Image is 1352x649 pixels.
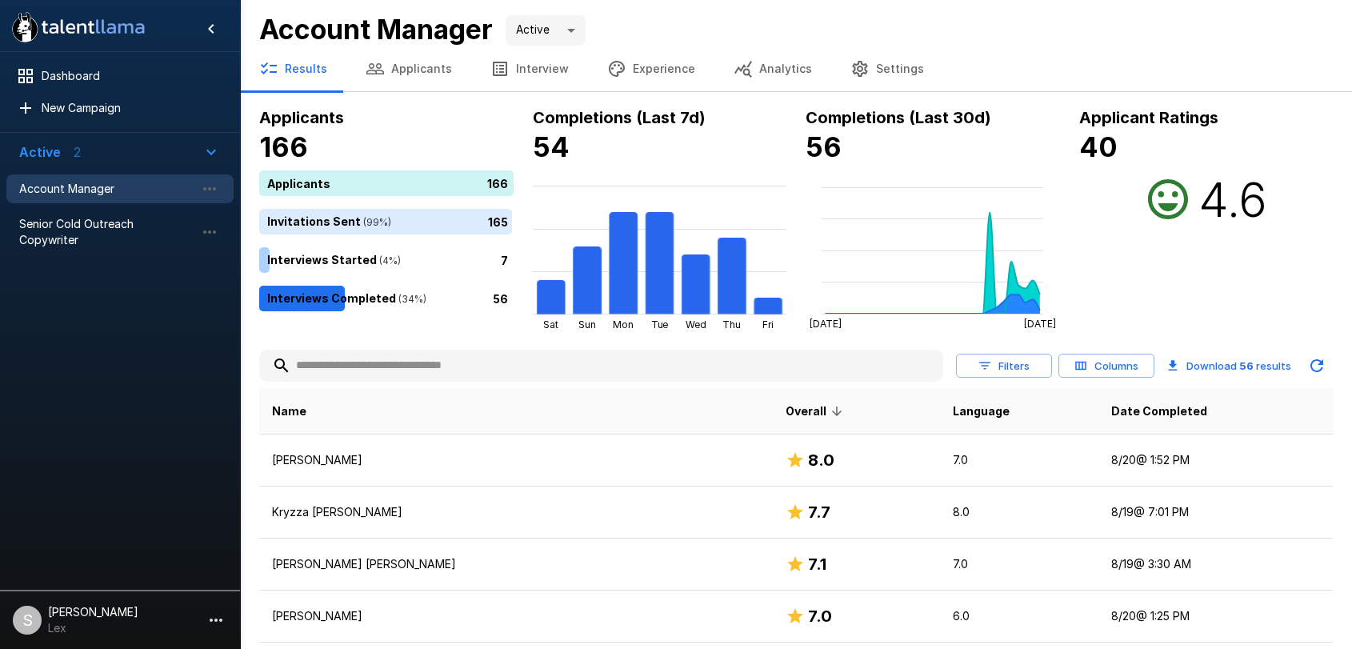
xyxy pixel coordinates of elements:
[806,108,991,127] b: Completions (Last 30d)
[953,608,1085,624] p: 6.0
[762,318,774,331] tspan: Fri
[613,318,634,331] tspan: Mon
[543,318,558,331] tspan: Sat
[953,556,1085,572] p: 7.0
[272,504,760,520] p: Kryzza [PERSON_NAME]
[1098,539,1333,591] td: 8/19 @ 3:30 AM
[259,13,493,46] b: Account Manager
[471,46,588,91] button: Interview
[956,354,1052,379] button: Filters
[1098,435,1333,487] td: 8/20 @ 1:52 PM
[533,108,706,127] b: Completions (Last 7d)
[487,174,508,191] p: 166
[259,130,308,163] b: 166
[1024,318,1056,330] tspan: [DATE]
[346,46,471,91] button: Applicants
[533,130,570,163] b: 54
[272,402,306,421] span: Name
[810,318,842,330] tspan: [DATE]
[501,251,508,268] p: 7
[578,318,596,331] tspan: Sun
[808,447,834,473] h6: 8.0
[240,46,346,91] button: Results
[488,213,508,230] p: 165
[1079,130,1118,163] b: 40
[506,15,586,46] div: Active
[1161,350,1298,382] button: Download 56 results
[953,402,1010,421] span: Language
[686,318,706,331] tspan: Wed
[786,402,847,421] span: Overall
[953,452,1085,468] p: 7.0
[493,290,508,306] p: 56
[953,504,1085,520] p: 8.0
[272,452,760,468] p: [PERSON_NAME]
[808,551,826,577] h6: 7.1
[714,46,831,91] button: Analytics
[1198,170,1267,228] h2: 4.6
[1239,359,1254,372] b: 56
[1098,487,1333,539] td: 8/19 @ 7:01 PM
[831,46,943,91] button: Settings
[722,318,741,331] tspan: Thu
[806,130,842,163] b: 56
[808,603,832,629] h6: 7.0
[808,499,830,525] h6: 7.7
[650,318,668,331] tspan: Tue
[1301,350,1333,382] button: Updated Today - 9:53 AM
[272,608,760,624] p: [PERSON_NAME]
[1058,354,1154,379] button: Columns
[1079,108,1218,127] b: Applicant Ratings
[1098,591,1333,643] td: 8/20 @ 1:25 PM
[588,46,714,91] button: Experience
[272,556,760,572] p: [PERSON_NAME] [PERSON_NAME]
[1111,402,1207,421] span: Date Completed
[259,108,344,127] b: Applicants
